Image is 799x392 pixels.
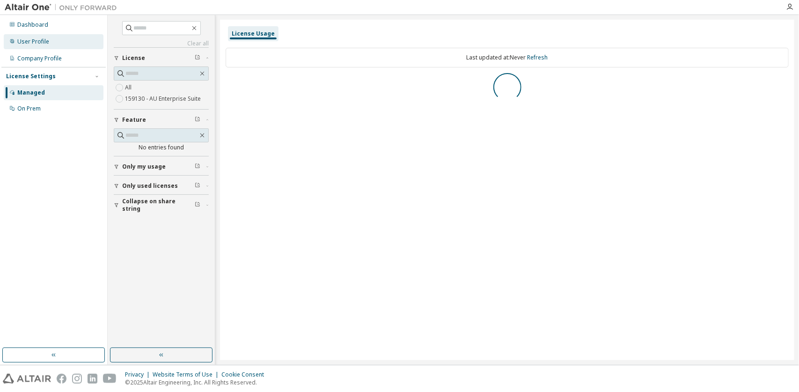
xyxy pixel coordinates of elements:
span: Clear filter [195,201,200,209]
span: Clear filter [195,116,200,124]
div: No entries found [114,144,209,151]
a: Refresh [528,53,548,61]
img: instagram.svg [72,374,82,384]
button: License [114,48,209,68]
label: 159130 - AU Enterprise Suite [125,93,203,104]
img: youtube.svg [103,374,117,384]
a: Clear all [114,40,209,47]
img: linkedin.svg [88,374,97,384]
div: Company Profile [17,55,62,62]
img: facebook.svg [57,374,66,384]
img: altair_logo.svg [3,374,51,384]
button: Feature [114,110,209,130]
span: Clear filter [195,182,200,190]
p: © 2025 Altair Engineering, Inc. All Rights Reserved. [125,378,270,386]
div: License Usage [232,30,275,37]
div: Dashboard [17,21,48,29]
span: Feature [122,116,146,124]
span: Clear filter [195,54,200,62]
span: Collapse on share string [122,198,195,213]
div: Privacy [125,371,153,378]
button: Only used licenses [114,176,209,196]
div: License Settings [6,73,56,80]
div: User Profile [17,38,49,45]
span: Only used licenses [122,182,178,190]
div: Cookie Consent [221,371,270,378]
label: All [125,82,133,93]
button: Collapse on share string [114,195,209,215]
img: Altair One [5,3,122,12]
div: Last updated at: Never [226,48,789,67]
div: Managed [17,89,45,96]
span: Only my usage [122,163,166,170]
button: Only my usage [114,156,209,177]
span: Clear filter [195,163,200,170]
div: Website Terms of Use [153,371,221,378]
span: License [122,54,145,62]
div: On Prem [17,105,41,112]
